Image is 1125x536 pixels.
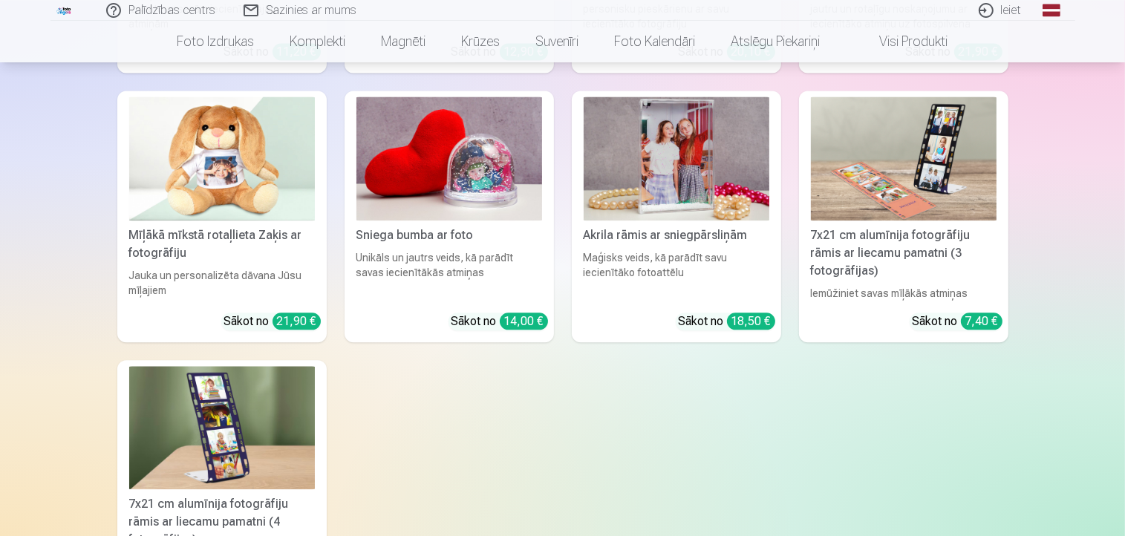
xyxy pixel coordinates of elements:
a: 7x21 cm alumīnija fotogrāfiju rāmis ar liecamu pamatni (3 fotogrāfijas)7x21 cm alumīnija fotogrāf... [799,91,1008,342]
div: Jauka un personalizēta dāvana Jūsu mīļajiem [123,268,321,301]
a: Atslēgu piekariņi [714,21,838,62]
img: Akrila rāmis ar sniegpārsliņām [584,97,769,220]
a: Krūzes [444,21,518,62]
a: Foto izdrukas [160,21,273,62]
div: Mīļākā mīkstā rotaļlieta Zaķis ar fotogrāfiju [123,226,321,262]
img: /fa1 [56,6,73,15]
div: Sākot no [679,313,775,330]
div: 21,90 € [273,313,321,330]
div: 7x21 cm alumīnija fotogrāfiju rāmis ar liecamu pamatni (3 fotogrāfijas) [805,226,1002,280]
a: Visi produkti [838,21,966,62]
a: Suvenīri [518,21,597,62]
img: 7x21 cm alumīnija fotogrāfiju rāmis ar liecamu pamatni (3 fotogrāfijas) [811,97,997,220]
img: Sniega bumba ar foto [356,97,542,220]
div: Sākot no [224,313,321,330]
img: 7x21 cm alumīnija fotogrāfiju rāmis ar liecamu pamatni (4 fotogrāfijas) [129,366,315,490]
div: Sākot no [913,313,1002,330]
a: Komplekti [273,21,364,62]
div: 7,40 € [961,313,1002,330]
a: Magnēti [364,21,444,62]
div: Sniega bumba ar foto [350,226,548,244]
img: Mīļākā mīkstā rotaļlieta Zaķis ar fotogrāfiju [129,97,315,220]
div: Iemūžiniet savas mīļākās atmiņas [805,286,1002,301]
a: Sniega bumba ar fotoSniega bumba ar fotoUnikāls un jautrs veids, kā parādīt savas iecienītākās at... [345,91,554,342]
div: Sākot no [451,313,548,330]
div: 18,50 € [727,313,775,330]
a: Akrila rāmis ar sniegpārsliņāmAkrila rāmis ar sniegpārsliņāmMaģisks veids, kā parādīt savu iecien... [572,91,781,342]
div: Akrila rāmis ar sniegpārsliņām [578,226,775,244]
a: Mīļākā mīkstā rotaļlieta Zaķis ar fotogrāfijuMīļākā mīkstā rotaļlieta Zaķis ar fotogrāfijuJauka u... [117,91,327,342]
div: 14,00 € [500,313,548,330]
div: Maģisks veids, kā parādīt savu iecienītāko fotoattēlu [578,250,775,301]
div: Unikāls un jautrs veids, kā parādīt savas iecienītākās atmiņas [350,250,548,301]
a: Foto kalendāri [597,21,714,62]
